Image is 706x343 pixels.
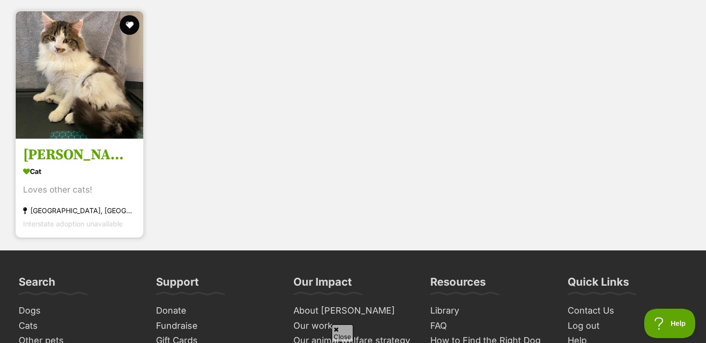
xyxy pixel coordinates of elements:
a: About [PERSON_NAME] [289,303,417,318]
iframe: Help Scout Beacon - Open [644,309,696,338]
a: Cats [15,318,142,334]
img: Chandler [16,11,143,139]
h3: Quick Links [568,275,629,294]
div: Loves other cats! [23,183,136,196]
h3: Support [156,275,199,294]
a: FAQ [426,318,554,334]
a: Dogs [15,303,142,318]
a: Contact Us [564,303,691,318]
h3: Search [19,275,55,294]
h3: [PERSON_NAME] [23,146,136,164]
a: Our work [289,318,417,334]
h3: Our Impact [293,275,352,294]
div: Cat [23,164,136,178]
div: [GEOGRAPHIC_DATA], [GEOGRAPHIC_DATA] [23,204,136,217]
span: Interstate adoption unavailable [23,220,123,228]
a: Fundraise [152,318,280,334]
span: Close [332,324,353,342]
button: favourite [120,15,139,35]
a: Donate [152,303,280,318]
h3: Resources [430,275,486,294]
a: Log out [564,318,691,334]
a: Library [426,303,554,318]
a: [PERSON_NAME] Cat Loves other cats! [GEOGRAPHIC_DATA], [GEOGRAPHIC_DATA] Interstate adoption unav... [16,138,143,238]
